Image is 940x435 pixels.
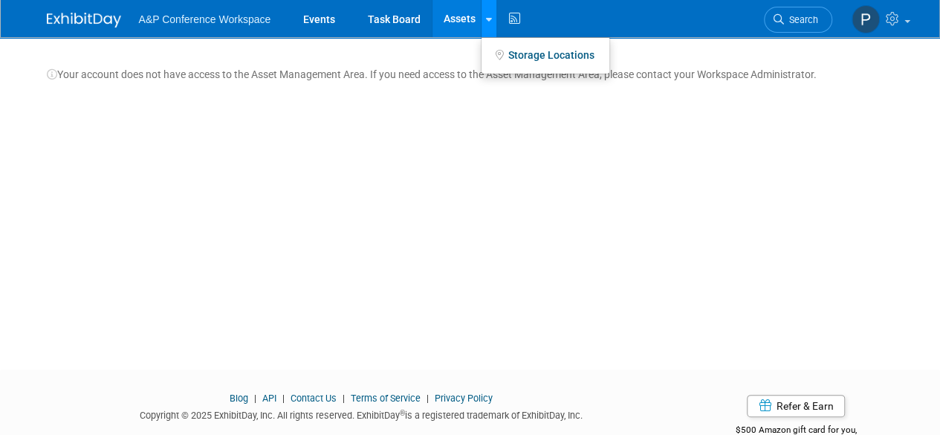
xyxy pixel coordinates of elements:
[435,393,493,404] a: Privacy Policy
[47,13,121,28] img: ExhibitDay
[423,393,432,404] span: |
[47,52,894,82] div: Your account does not have access to the Asset Management Area. If you need access to the Asset M...
[351,393,421,404] a: Terms of Service
[139,13,271,25] span: A&P Conference Workspace
[262,393,276,404] a: API
[764,7,832,33] a: Search
[400,409,405,417] sup: ®
[852,5,880,33] img: Paige Papandrea
[784,14,818,25] span: Search
[230,393,248,404] a: Blog
[47,405,677,422] div: Copyright © 2025 ExhibitDay, Inc. All rights reserved. ExhibitDay is a registered trademark of Ex...
[339,393,349,404] span: |
[279,393,288,404] span: |
[482,43,609,67] a: Storage Locations
[250,393,260,404] span: |
[291,393,337,404] a: Contact Us
[747,395,845,417] a: Refer & Earn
